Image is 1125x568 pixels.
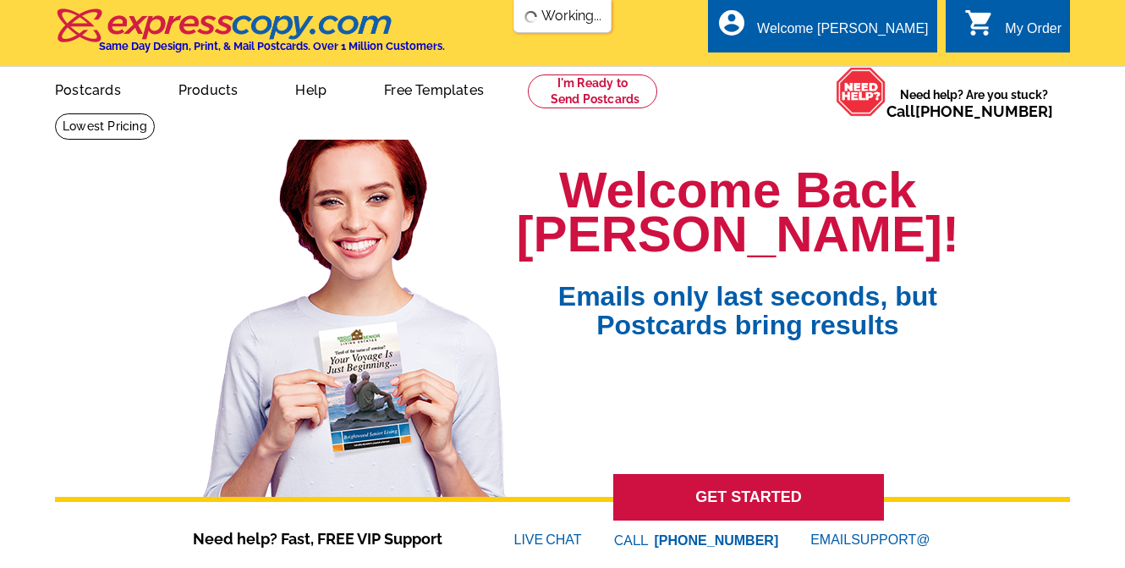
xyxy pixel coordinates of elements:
[55,20,445,52] a: Same Day Design, Print, & Mail Postcards. Over 1 Million Customers.
[613,474,884,521] a: GET STARTED
[886,102,1053,120] span: Call
[268,69,354,108] a: Help
[1005,21,1062,45] div: My Order
[514,532,582,547] a: LIVECHAT
[716,8,747,38] i: account_circle
[28,69,148,108] a: Postcards
[964,8,995,38] i: shopping_cart
[517,168,959,256] h1: Welcome Back [PERSON_NAME]!
[193,126,517,497] img: welcome-back-logged-in.png
[851,530,932,550] font: SUPPORT@
[886,86,1062,120] span: Need help? Are you stuck?
[151,69,266,108] a: Products
[193,527,464,550] span: Need help? Fast, FREE VIP Support
[514,530,546,550] font: LIVE
[836,67,886,117] img: help
[524,10,538,24] img: loading...
[357,69,511,108] a: Free Templates
[99,40,445,52] h4: Same Day Design, Print, & Mail Postcards. Over 1 Million Customers.
[757,21,928,45] div: Welcome [PERSON_NAME]
[536,256,959,339] span: Emails only last seconds, but Postcards bring results
[915,102,1053,120] a: [PHONE_NUMBER]
[964,19,1062,40] a: shopping_cart My Order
